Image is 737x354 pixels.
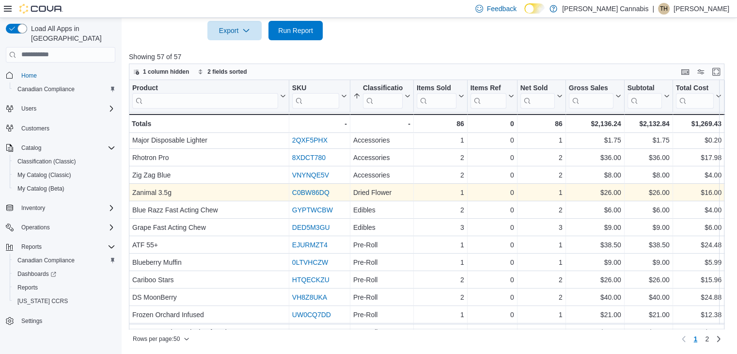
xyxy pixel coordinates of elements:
[14,156,80,167] a: Classification (Classic)
[569,134,621,146] div: $1.75
[676,152,721,163] div: $17.98
[17,315,115,327] span: Settings
[132,118,286,129] div: Totals
[2,68,119,82] button: Home
[132,83,278,93] div: Product
[353,257,410,268] div: Pre-Roll
[470,222,514,233] div: 0
[14,255,78,266] a: Canadian Compliance
[470,257,514,268] div: 0
[14,183,115,194] span: My Catalog (Beta)
[21,243,42,251] span: Reports
[417,83,464,108] button: Items Sold
[678,331,724,347] nav: Pagination for preceding grid
[10,267,119,281] a: Dashboards
[21,125,49,132] span: Customers
[132,152,286,163] div: Rhotron Pro
[627,204,670,216] div: $6.00
[487,4,517,14] span: Feedback
[14,255,115,266] span: Canadian Compliance
[17,171,71,179] span: My Catalog (Classic)
[569,152,621,163] div: $36.00
[17,185,64,193] span: My Catalog (Beta)
[21,317,42,325] span: Settings
[627,239,670,251] div: $38.50
[132,187,286,198] div: Zanimal 3.5g
[417,239,464,251] div: 1
[676,83,721,108] button: Total Cost
[17,103,40,114] button: Users
[562,3,648,15] p: [PERSON_NAME] Cannabis
[14,282,42,293] a: Reports
[278,26,313,35] span: Run Report
[132,169,286,181] div: Zig Zag Blue
[132,274,286,286] div: Cariboo Stars
[132,239,286,251] div: ATF 55+
[353,326,410,338] div: Pre-Roll
[520,83,555,93] div: Net Sold
[524,3,545,14] input: Dark Mode
[520,222,563,233] div: 3
[676,274,721,286] div: $15.96
[693,334,697,344] span: 1
[363,83,403,93] div: Classification
[353,204,410,216] div: Edibles
[10,182,119,195] button: My Catalog (Beta)
[520,239,563,251] div: 1
[213,21,256,40] span: Export
[520,274,563,286] div: 2
[676,222,721,233] div: $6.00
[676,83,714,108] div: Total Cost
[520,309,563,321] div: 1
[17,270,56,278] span: Dashboards
[132,257,286,268] div: Blueberry Muffin
[292,189,329,196] a: C0BW86DQ
[17,70,41,81] a: Home
[417,134,464,146] div: 1
[676,169,721,181] div: $4.00
[292,83,339,93] div: SKU
[353,222,410,233] div: Edibles
[132,326,286,338] div: GA Watermelon Splash Infused
[292,258,328,266] a: 0LTVHCZW
[132,83,286,108] button: Product
[417,257,464,268] div: 1
[417,152,464,163] div: 2
[10,82,119,96] button: Canadian Compliance
[17,257,75,264] span: Canadian Compliance
[17,103,115,114] span: Users
[353,239,410,251] div: Pre-Roll
[520,257,563,268] div: 1
[417,309,464,321] div: 1
[21,105,36,113] span: Users
[417,83,456,108] div: Items Sold
[17,202,49,214] button: Inventory
[292,206,333,214] a: GYPTWCBW
[520,118,563,129] div: 86
[353,187,410,198] div: Dried Flower
[21,204,45,212] span: Inventory
[353,152,410,163] div: Accessories
[10,155,119,168] button: Classification (Classic)
[660,3,668,15] span: TH
[470,326,514,338] div: 0
[417,187,464,198] div: 1
[14,295,72,307] a: [US_STATE] CCRS
[417,274,464,286] div: 2
[701,331,713,347] a: Page 2 of 2
[292,83,339,108] div: SKU URL
[676,204,721,216] div: $4.00
[676,239,721,251] div: $24.48
[627,134,670,146] div: $1.75
[470,83,514,108] button: Items Ref
[676,309,721,321] div: $12.38
[353,169,410,181] div: Accessories
[27,24,115,43] span: Load All Apps in [GEOGRAPHIC_DATA]
[21,144,41,152] span: Catalog
[520,83,563,108] button: Net Sold
[417,83,456,93] div: Items Sold
[627,83,662,93] div: Subtotal
[10,294,119,308] button: [US_STATE] CCRS
[292,83,347,108] button: SKU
